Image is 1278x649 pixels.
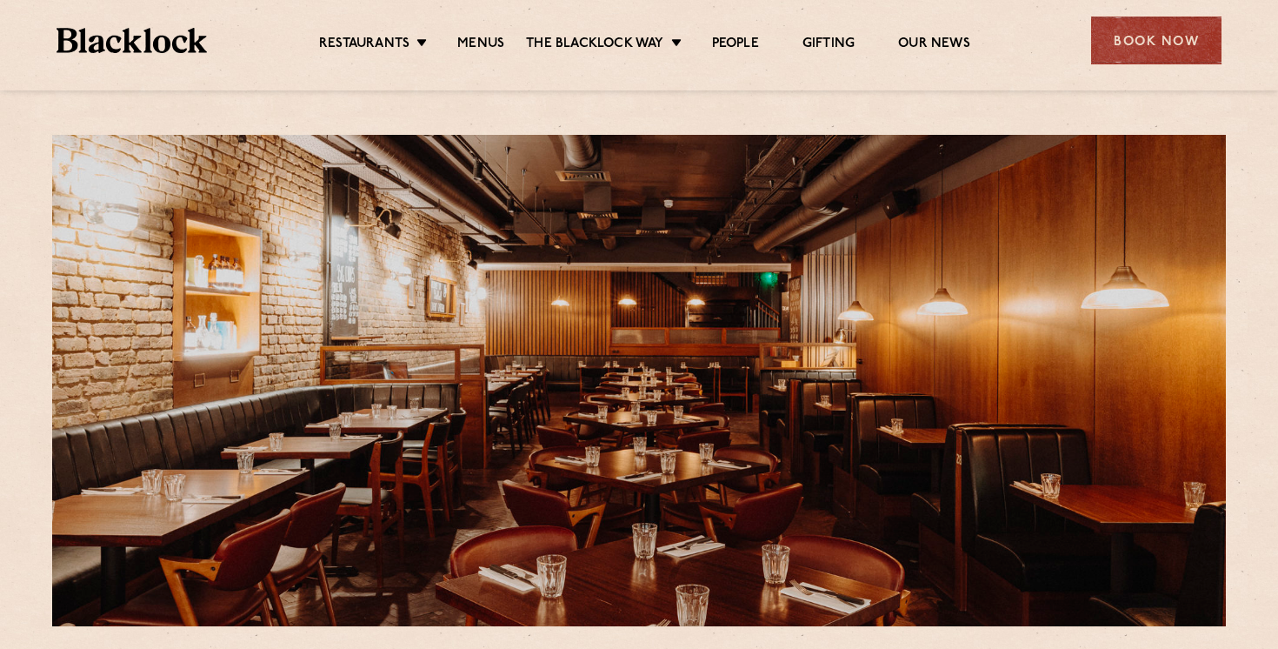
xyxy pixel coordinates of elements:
a: Gifting [802,36,855,55]
a: Our News [898,36,970,55]
a: Restaurants [319,36,409,55]
img: BL_Textured_Logo-footer-cropped.svg [57,28,207,53]
a: People [712,36,759,55]
div: Book Now [1091,17,1221,64]
a: The Blacklock Way [526,36,663,55]
a: Menus [457,36,504,55]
